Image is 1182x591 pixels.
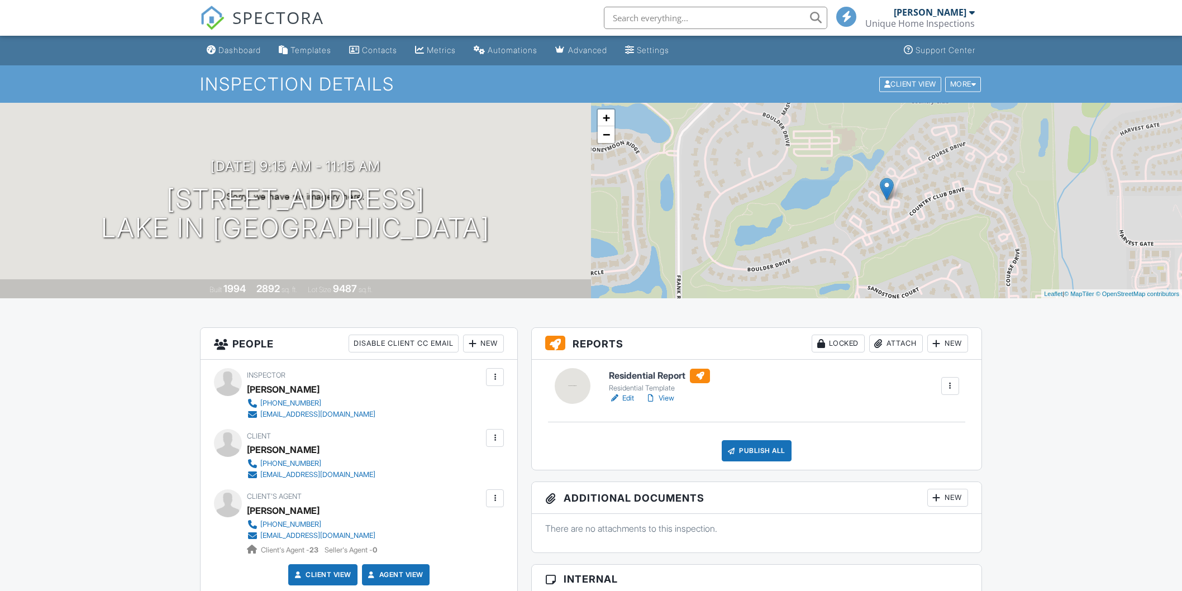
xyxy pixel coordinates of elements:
[247,530,375,541] a: [EMAIL_ADDRESS][DOMAIN_NAME]
[200,74,982,94] h1: Inspection Details
[309,546,318,554] strong: 23
[333,283,357,294] div: 9487
[373,546,377,554] strong: 0
[551,40,612,61] a: Advanced
[260,399,321,408] div: [PHONE_NUMBER]
[366,569,423,580] a: Agent View
[899,40,980,61] a: Support Center
[916,45,975,55] div: Support Center
[411,40,460,61] a: Metrics
[1064,290,1094,297] a: © MapTiler
[427,45,456,55] div: Metrics
[609,393,634,404] a: Edit
[290,45,331,55] div: Templates
[247,502,320,519] a: [PERSON_NAME]
[568,45,607,55] div: Advanced
[282,285,297,294] span: sq. ft.
[345,40,402,61] a: Contacts
[488,45,537,55] div: Automations
[1096,290,1179,297] a: © OpenStreetMap contributors
[101,184,490,244] h1: [STREET_ADDRESS] Lake in [GEOGRAPHIC_DATA]
[1041,289,1182,299] div: |
[247,458,375,469] a: [PHONE_NUMBER]
[645,393,674,404] a: View
[359,285,373,294] span: sq.ft.
[927,335,968,352] div: New
[1044,290,1062,297] a: Leaflet
[292,569,351,580] a: Client View
[598,109,614,126] a: Zoom in
[469,40,542,61] a: Automations (Basic)
[218,45,261,55] div: Dashboard
[200,15,324,39] a: SPECTORA
[209,285,222,294] span: Built
[247,519,375,530] a: [PHONE_NUMBER]
[261,546,320,554] span: Client's Agent -
[349,335,459,352] div: Disable Client CC Email
[879,77,941,92] div: Client View
[232,6,324,29] span: SPECTORA
[202,40,265,61] a: Dashboard
[621,40,674,61] a: Settings
[869,335,923,352] div: Attach
[545,522,968,535] p: There are no attachments to this inspection.
[247,469,375,480] a: [EMAIL_ADDRESS][DOMAIN_NAME]
[274,40,336,61] a: Templates
[604,7,827,29] input: Search everything...
[200,6,225,30] img: The Best Home Inspection Software - Spectora
[812,335,865,352] div: Locked
[256,283,280,294] div: 2892
[532,328,981,360] h3: Reports
[865,18,975,29] div: Unique Home Inspections
[609,369,710,393] a: Residential Report Residential Template
[223,283,246,294] div: 1994
[247,409,375,420] a: [EMAIL_ADDRESS][DOMAIN_NAME]
[927,489,968,507] div: New
[609,384,710,393] div: Residential Template
[722,440,792,461] div: Publish All
[247,492,302,501] span: Client's Agent
[260,410,375,419] div: [EMAIL_ADDRESS][DOMAIN_NAME]
[247,381,320,398] div: [PERSON_NAME]
[362,45,397,55] div: Contacts
[247,371,285,379] span: Inspector
[463,335,504,352] div: New
[878,79,944,88] a: Client View
[598,126,614,143] a: Zoom out
[260,459,321,468] div: [PHONE_NUMBER]
[201,328,517,360] h3: People
[894,7,966,18] div: [PERSON_NAME]
[247,398,375,409] a: [PHONE_NUMBER]
[247,441,320,458] div: [PERSON_NAME]
[945,77,981,92] div: More
[260,470,375,479] div: [EMAIL_ADDRESS][DOMAIN_NAME]
[532,482,981,514] h3: Additional Documents
[260,520,321,529] div: [PHONE_NUMBER]
[325,546,377,554] span: Seller's Agent -
[260,531,375,540] div: [EMAIL_ADDRESS][DOMAIN_NAME]
[211,159,380,174] h3: [DATE] 9:15 am - 11:15 am
[308,285,331,294] span: Lot Size
[637,45,669,55] div: Settings
[609,369,710,383] h6: Residential Report
[247,432,271,440] span: Client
